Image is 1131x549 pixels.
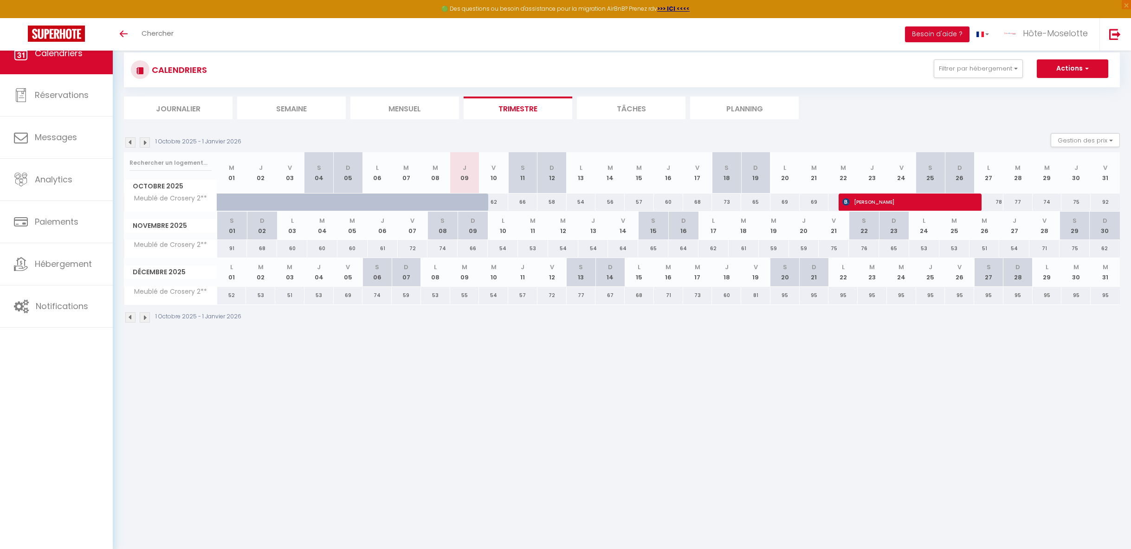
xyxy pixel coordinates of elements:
abbr: L [638,263,640,271]
abbr: M [349,216,355,225]
th: 15 [638,212,668,240]
th: 16 [654,152,683,194]
abbr: M [771,216,776,225]
th: 13 [578,212,608,240]
abbr: S [862,216,866,225]
abbr: J [1013,216,1016,225]
th: 24 [887,152,916,194]
div: 74 [427,240,458,257]
div: 54 [488,240,518,257]
th: 25 [916,152,945,194]
abbr: M [433,163,438,172]
th: 14 [608,212,638,240]
abbr: J [259,163,263,172]
button: Besoin d'aide ? [905,26,969,42]
th: 31 [1091,152,1120,194]
div: 60 [307,240,337,257]
abbr: D [1103,216,1107,225]
div: 75 [819,240,849,257]
abbr: M [319,216,325,225]
th: 06 [368,212,398,240]
abbr: L [783,163,786,172]
abbr: D [346,163,350,172]
abbr: S [375,263,379,271]
th: 23 [858,152,887,194]
th: 20 [789,212,819,240]
abbr: J [317,263,321,271]
abbr: S [579,263,583,271]
div: 51 [275,287,304,304]
th: 09 [450,258,479,286]
abbr: V [832,216,836,225]
th: 07 [392,152,421,194]
div: 95 [974,287,1003,304]
abbr: M [403,163,409,172]
div: 71 [654,287,683,304]
abbr: M [1073,263,1079,271]
th: 05 [334,152,363,194]
abbr: D [957,163,962,172]
th: 25 [939,212,969,240]
abbr: S [928,163,932,172]
div: 53 [246,287,275,304]
div: 95 [1091,287,1120,304]
div: 65 [879,240,909,257]
abbr: V [550,263,554,271]
th: 10 [479,152,508,194]
abbr: D [1015,263,1020,271]
div: 74 [1033,194,1062,211]
div: 95 [828,287,858,304]
abbr: J [725,263,729,271]
div: 71 [1029,240,1060,257]
div: 66 [458,240,488,257]
p: 1 Octobre 2025 - 1 Janvier 2026 [155,137,241,146]
div: 58 [537,194,567,211]
div: 52 [217,287,246,304]
abbr: M [811,163,817,172]
div: 62 [1090,240,1120,257]
th: 11 [508,152,537,194]
span: Octobre 2025 [124,180,217,193]
th: 30 [1061,258,1091,286]
abbr: V [1042,216,1047,225]
abbr: M [636,163,642,172]
li: Tâches [577,97,685,119]
abbr: M [741,216,746,225]
abbr: M [462,263,467,271]
abbr: D [608,263,613,271]
th: 08 [421,258,450,286]
abbr: J [591,216,595,225]
div: 64 [668,240,698,257]
th: 21 [819,212,849,240]
a: Chercher [135,18,181,51]
th: 30 [1090,212,1120,240]
th: 03 [275,258,304,286]
th: 29 [1033,258,1062,286]
abbr: S [724,163,729,172]
span: Paiements [35,216,78,227]
th: 15 [625,152,654,194]
th: 20 [770,152,800,194]
abbr: M [695,263,700,271]
abbr: V [695,163,699,172]
img: logout [1109,28,1121,40]
a: ... Hôte-Moselotte [996,18,1099,51]
div: 54 [567,194,596,211]
abbr: J [802,216,806,225]
abbr: M [530,216,536,225]
th: 19 [741,152,770,194]
th: 14 [595,258,625,286]
th: 05 [337,212,368,240]
abbr: M [560,216,566,225]
abbr: J [521,263,524,271]
img: ... [1003,26,1017,40]
th: 12 [548,212,578,240]
th: 21 [800,258,829,286]
abbr: J [870,163,874,172]
th: 19 [759,212,789,240]
div: 54 [578,240,608,257]
div: 95 [945,287,974,304]
span: Chercher [142,28,174,38]
abbr: L [1046,263,1048,271]
abbr: L [987,163,990,172]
